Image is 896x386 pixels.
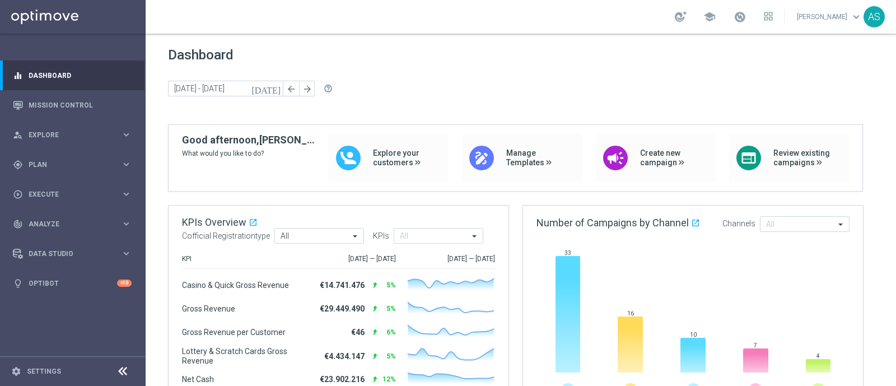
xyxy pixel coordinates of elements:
[27,368,61,375] a: Settings
[121,218,132,229] i: keyboard_arrow_right
[864,6,885,27] div: AS
[11,366,21,376] i: settings
[12,220,132,229] button: track_changes Analyze keyboard_arrow_right
[796,8,864,25] a: [PERSON_NAME]keyboard_arrow_down
[12,249,132,258] button: Data Studio keyboard_arrow_right
[29,161,121,168] span: Plan
[12,131,132,139] button: person_search Explore keyboard_arrow_right
[121,129,132,140] i: keyboard_arrow_right
[12,160,132,169] button: gps_fixed Plan keyboard_arrow_right
[29,221,121,227] span: Analyze
[121,159,132,170] i: keyboard_arrow_right
[29,191,121,198] span: Execute
[12,190,132,199] button: play_circle_outline Execute keyboard_arrow_right
[13,268,132,298] div: Optibot
[12,71,132,80] button: equalizer Dashboard
[121,248,132,259] i: keyboard_arrow_right
[121,189,132,199] i: keyboard_arrow_right
[29,250,121,257] span: Data Studio
[13,71,23,81] i: equalizer
[13,130,121,140] div: Explore
[13,160,121,170] div: Plan
[12,101,132,110] button: Mission Control
[13,219,23,229] i: track_changes
[29,132,121,138] span: Explore
[13,189,121,199] div: Execute
[13,61,132,90] div: Dashboard
[12,279,132,288] button: lightbulb Optibot +10
[29,61,132,90] a: Dashboard
[13,219,121,229] div: Analyze
[29,90,132,120] a: Mission Control
[13,90,132,120] div: Mission Control
[29,268,117,298] a: Optibot
[13,189,23,199] i: play_circle_outline
[850,11,862,23] span: keyboard_arrow_down
[13,130,23,140] i: person_search
[703,11,716,23] span: school
[117,280,132,287] div: +10
[13,249,121,259] div: Data Studio
[13,278,23,289] i: lightbulb
[13,160,23,170] i: gps_fixed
